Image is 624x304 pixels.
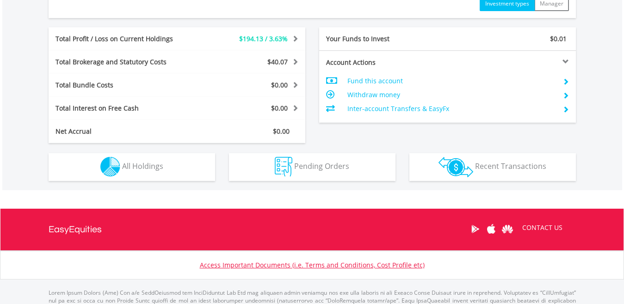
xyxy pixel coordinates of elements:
[267,57,288,66] span: $40.07
[500,215,516,243] a: Huawei
[409,153,576,181] button: Recent Transactions
[275,157,292,177] img: pending_instructions-wht.png
[49,127,198,136] div: Net Accrual
[294,161,349,171] span: Pending Orders
[239,34,288,43] span: $194.13 / 3.63%
[319,34,448,43] div: Your Funds to Invest
[347,88,555,102] td: Withdraw money
[200,261,425,269] a: Access Important Documents (i.e. Terms and Conditions, Cost Profile etc)
[483,215,500,243] a: Apple
[467,215,483,243] a: Google Play
[229,153,395,181] button: Pending Orders
[273,127,290,136] span: $0.00
[49,34,198,43] div: Total Profit / Loss on Current Holdings
[49,104,198,113] div: Total Interest on Free Cash
[516,215,569,241] a: CONTACT US
[49,153,215,181] button: All Holdings
[49,57,198,67] div: Total Brokerage and Statutory Costs
[100,157,120,177] img: holdings-wht.png
[475,161,546,171] span: Recent Transactions
[319,58,448,67] div: Account Actions
[347,74,555,88] td: Fund this account
[439,157,473,177] img: transactions-zar-wht.png
[271,104,288,112] span: $0.00
[271,81,288,89] span: $0.00
[49,81,198,90] div: Total Bundle Costs
[49,209,102,250] a: EasyEquities
[347,102,555,116] td: Inter-account Transfers & EasyFx
[550,34,567,43] span: $0.01
[122,161,163,171] span: All Holdings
